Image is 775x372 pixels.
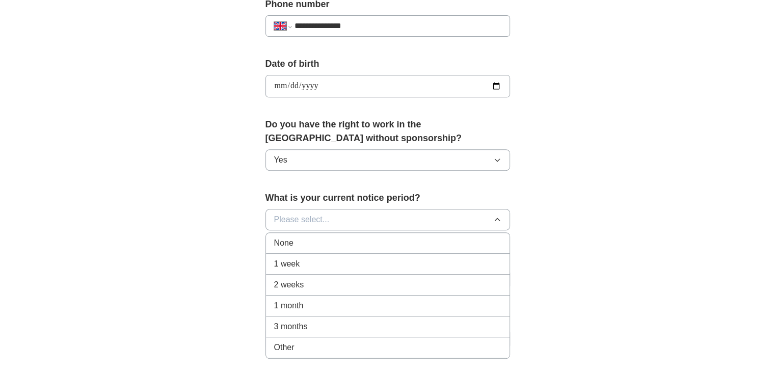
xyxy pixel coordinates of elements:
button: Yes [265,149,510,171]
span: Please select... [274,214,330,226]
span: Other [274,341,295,354]
span: 1 month [274,300,304,312]
label: What is your current notice period? [265,191,510,205]
label: Do you have the right to work in the [GEOGRAPHIC_DATA] without sponsorship? [265,118,510,145]
span: 1 week [274,258,300,270]
label: Date of birth [265,57,510,71]
span: 2 weeks [274,279,304,291]
button: Please select... [265,209,510,230]
span: 3 months [274,321,308,333]
span: None [274,237,293,249]
span: Yes [274,154,287,166]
